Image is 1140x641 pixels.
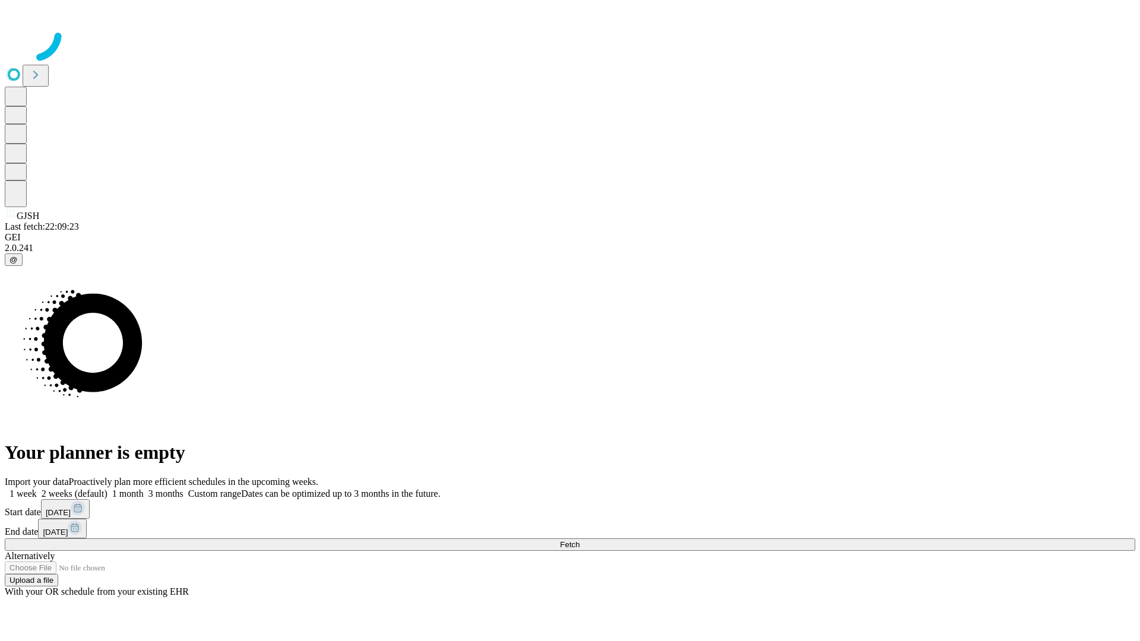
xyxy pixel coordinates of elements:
[17,211,39,221] span: GJSH
[42,488,107,499] span: 2 weeks (default)
[5,551,55,561] span: Alternatively
[5,519,1135,538] div: End date
[5,574,58,586] button: Upload a file
[43,528,68,537] span: [DATE]
[41,499,90,519] button: [DATE]
[5,221,79,231] span: Last fetch: 22:09:23
[46,508,71,517] span: [DATE]
[188,488,241,499] span: Custom range
[5,538,1135,551] button: Fetch
[5,232,1135,243] div: GEI
[69,477,318,487] span: Proactively plan more efficient schedules in the upcoming weeks.
[5,477,69,487] span: Import your data
[5,253,23,266] button: @
[5,243,1135,253] div: 2.0.241
[5,499,1135,519] div: Start date
[560,540,579,549] span: Fetch
[5,586,189,596] span: With your OR schedule from your existing EHR
[5,442,1135,464] h1: Your planner is empty
[112,488,144,499] span: 1 month
[38,519,87,538] button: [DATE]
[9,488,37,499] span: 1 week
[148,488,183,499] span: 3 months
[9,255,18,264] span: @
[241,488,440,499] span: Dates can be optimized up to 3 months in the future.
